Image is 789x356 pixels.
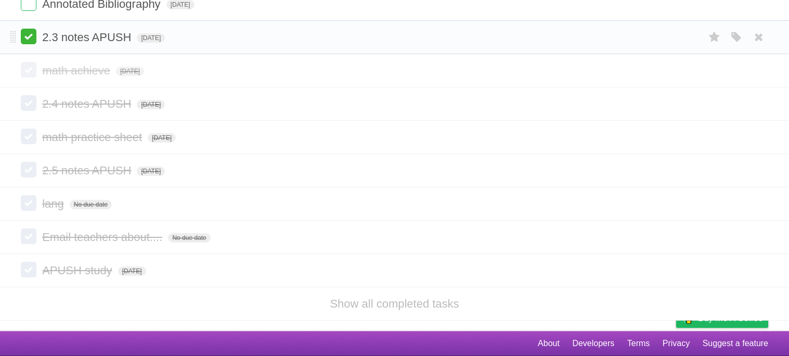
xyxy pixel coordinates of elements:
[572,334,614,353] a: Developers
[42,231,165,244] span: Email teachers about....
[330,297,459,310] a: Show all completed tasks
[21,162,36,177] label: Done
[698,309,763,327] span: Buy me a coffee
[42,197,67,210] span: lang
[21,95,36,111] label: Done
[148,133,176,143] span: [DATE]
[42,97,134,110] span: 2.4 notes APUSH
[42,31,134,44] span: 2.3 notes APUSH
[21,29,36,44] label: Done
[137,100,165,109] span: [DATE]
[70,200,112,209] span: No due date
[663,334,690,353] a: Privacy
[42,64,113,77] span: math achieve
[21,262,36,277] label: Done
[703,334,768,353] a: Suggest a feature
[705,29,725,46] label: Star task
[42,131,145,144] span: math practice sheet
[21,195,36,211] label: Done
[627,334,650,353] a: Terms
[137,167,165,176] span: [DATE]
[116,67,144,76] span: [DATE]
[21,228,36,244] label: Done
[168,233,210,243] span: No due date
[118,266,146,276] span: [DATE]
[137,33,165,43] span: [DATE]
[42,164,134,177] span: 2.5 notes APUSH
[538,334,560,353] a: About
[42,264,115,277] span: APUSH study
[21,129,36,144] label: Done
[21,62,36,78] label: Done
